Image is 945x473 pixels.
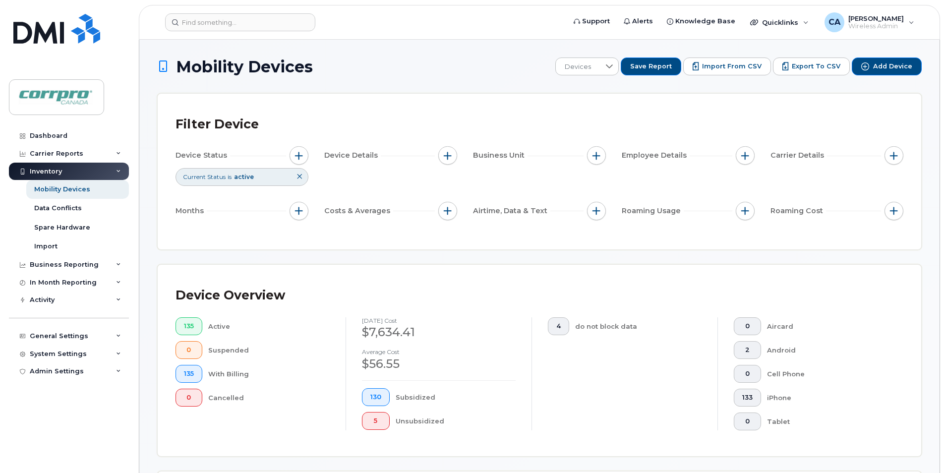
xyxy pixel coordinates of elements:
[852,58,922,75] button: Add Device
[184,394,194,402] span: 0
[176,150,230,161] span: Device Status
[176,283,285,308] div: Device Overview
[473,206,550,216] span: Airtime, Data & Text
[208,341,330,359] div: Suspended
[370,417,381,425] span: 5
[767,413,888,430] div: Tablet
[734,389,761,407] button: 133
[362,349,516,355] h4: Average cost
[630,62,672,71] span: Save Report
[734,317,761,335] button: 0
[184,346,194,354] span: 0
[556,58,600,76] span: Devices
[548,317,569,335] button: 4
[324,150,381,161] span: Device Details
[767,341,888,359] div: Android
[556,322,561,330] span: 4
[742,370,753,378] span: 0
[767,389,888,407] div: iPhone
[473,150,528,161] span: Business Unit
[622,206,684,216] span: Roaming Usage
[621,58,681,75] button: Save Report
[208,365,330,383] div: With Billing
[324,206,393,216] span: Costs & Averages
[742,417,753,425] span: 0
[702,62,762,71] span: Import from CSV
[228,173,232,181] span: is
[734,341,761,359] button: 2
[734,365,761,383] button: 0
[362,412,390,430] button: 5
[742,346,753,354] span: 2
[208,317,330,335] div: Active
[208,389,330,407] div: Cancelled
[683,58,771,75] button: Import from CSV
[176,112,259,137] div: Filter Device
[184,370,194,378] span: 135
[873,62,912,71] span: Add Device
[770,206,826,216] span: Roaming Cost
[767,317,888,335] div: Aircard
[184,322,194,330] span: 135
[176,389,202,407] button: 0
[362,324,516,341] div: $7,634.41
[176,58,313,75] span: Mobility Devices
[773,58,850,75] button: Export to CSV
[770,150,827,161] span: Carrier Details
[767,365,888,383] div: Cell Phone
[396,388,516,406] div: Subsidized
[362,355,516,372] div: $56.55
[370,393,381,401] span: 130
[622,150,690,161] span: Employee Details
[575,317,702,335] div: do not block data
[792,62,840,71] span: Export to CSV
[742,322,753,330] span: 0
[362,388,390,406] button: 130
[176,206,207,216] span: Months
[176,317,202,335] button: 135
[396,412,516,430] div: Unsubsidized
[176,365,202,383] button: 135
[183,173,226,181] span: Current Status
[362,317,516,324] h4: [DATE] cost
[176,341,202,359] button: 0
[234,173,254,180] span: active
[742,394,753,402] span: 133
[734,413,761,430] button: 0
